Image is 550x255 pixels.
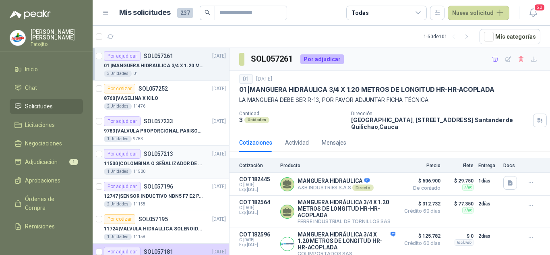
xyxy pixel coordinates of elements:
[239,205,275,210] span: C: [DATE]
[351,116,530,130] p: [GEOGRAPHIC_DATA], [STREET_ADDRESS] Santander de Quilichao , Cauca
[212,118,226,125] p: [DATE]
[239,95,540,104] p: LA MANGUERA DEBE SER R-13, POR FAVOR ADJUNTAR FICHA TÉCNICA
[144,151,173,157] p: SOL057213
[239,238,275,243] span: C: [DATE]
[144,249,173,255] p: SOL057181
[239,231,275,238] p: COT182596
[445,163,473,168] p: Flete
[104,136,132,142] div: 1 Unidades
[239,176,275,182] p: COT182445
[10,191,83,216] a: Órdenes de Compra
[104,182,141,191] div: Por adjudicar
[144,184,173,189] p: SOL057196
[478,199,498,209] p: 2 días
[104,225,204,233] p: 11724 | VALVULA HIDRAULICA SOLENOIDE SV08-20 REF : SV08-3B-N-24DC-DG NORMALMENTE CERRADA
[400,231,440,241] span: $ 125.782
[10,10,51,19] img: Logo peakr
[478,176,498,186] p: 1 días
[10,154,83,170] a: Adjudicación1
[104,149,141,159] div: Por adjudicar
[93,211,229,244] a: Por cotizarSOL057195[DATE] 11724 |VALVULA HIDRAULICA SOLENOIDE SV08-20 REF : SV08-3B-N-24DC-DG NO...
[93,81,229,113] a: Por cotizarSOL057252[DATE] 8760 |VASELINA X KILO2 Unidades11476
[25,222,55,231] span: Remisiones
[177,8,193,18] span: 237
[104,116,141,126] div: Por adjudicar
[10,117,83,133] a: Licitaciones
[69,159,78,165] span: 1
[133,70,138,77] p: 01
[212,52,226,60] p: [DATE]
[25,65,38,74] span: Inicio
[104,95,158,102] p: 8760 | VASELINA X KILO
[400,176,440,186] span: $ 606.900
[462,207,473,214] div: Flex
[462,184,473,191] div: Flex
[25,195,75,212] span: Órdenes de Compra
[104,160,204,168] p: 11500 | COLOMBINA O SEÑALIZADOR DE TRANSITO
[424,30,473,43] div: 1 - 50 de 101
[478,231,498,241] p: 2 días
[239,116,243,123] p: 3
[239,182,275,187] span: C: [DATE]
[445,176,473,186] p: $ 29.750
[31,29,83,40] p: [PERSON_NAME] [PERSON_NAME]
[104,201,132,207] div: 2 Unidades
[104,103,132,110] div: 2 Unidades
[205,10,210,15] span: search
[10,99,83,114] a: Solicitudes
[281,237,294,251] img: Company Logo
[298,178,374,185] p: MANGUERA HIDRAULICA
[93,48,229,81] a: Por adjudicarSOL057261[DATE] 01 |MANGUERA HIDRÁULICA 3/4 X 1.20 METROS DE LONGITUD HR-HR-ACOPLADA...
[352,185,374,191] div: Directo
[400,199,440,209] span: $ 312.732
[239,138,272,147] div: Cotizaciones
[144,118,173,124] p: SOL057233
[93,146,229,178] a: Por adjudicarSOL057213[DATE] 11500 |COLOMBINA O SEÑALIZADOR DE TRANSITO1 Unidades11500
[10,219,83,234] a: Remisiones
[104,234,132,240] div: 1 Unidades
[298,185,374,191] p: A&B INDUSTRIES S.A.S
[25,102,53,111] span: Solicitudes
[104,193,204,200] p: 12747 | SENSOR INDUCTIVO NBN5 F7 E2 PARKER II
[400,163,440,168] p: Precio
[93,113,229,146] a: Por adjudicarSOL057233[DATE] 9783 |VALVULA PROPORCIONAL PARISON 0811404612 / 4WRPEH6C4 REXROTH1 U...
[119,7,171,19] h1: Mis solicitudes
[280,163,395,168] p: Producto
[104,214,135,224] div: Por cotizar
[133,168,145,175] p: 11500
[239,199,275,205] p: COT182564
[144,53,173,59] p: SOL057261
[25,158,58,166] span: Adjudicación
[10,30,25,46] img: Company Logo
[298,199,395,218] p: MANGUERA HIDRÁULICA 3/4 X 1.20 METROS DE LONGITUD HR-HR-ACOPLADA
[10,173,83,188] a: Aprobaciones
[244,117,269,123] div: Unidades
[212,85,226,93] p: [DATE]
[104,84,135,93] div: Por cotizar
[133,103,145,110] p: 11476
[400,209,440,214] span: Crédito 60 días
[455,239,473,246] div: Incluido
[25,139,62,148] span: Negociaciones
[25,120,55,129] span: Licitaciones
[239,163,275,168] p: Cotización
[351,111,530,116] p: Dirección
[93,178,229,211] a: Por adjudicarSOL057196[DATE] 12747 |SENSOR INDUCTIVO NBN5 F7 E2 PARKER II2 Unidades11158
[104,168,132,175] div: 1 Unidades
[478,163,498,168] p: Entrega
[104,51,141,61] div: Por adjudicar
[239,243,275,247] span: Exp: [DATE]
[133,136,143,142] p: 9783
[212,183,226,191] p: [DATE]
[139,216,168,222] p: SOL057195
[445,199,473,209] p: $ 77.350
[251,53,294,65] h3: SOL057261
[352,8,368,17] div: Todas
[298,218,395,224] p: FERRE INDUSTRIAL DE TORNILLOS SAS
[139,86,168,91] p: SOL057252
[104,127,204,135] p: 9783 | VALVULA PROPORCIONAL PARISON 0811404612 / 4WRPEH6C4 REXROTH
[285,138,309,147] div: Actividad
[526,6,540,20] button: 20
[503,163,519,168] p: Docs
[10,62,83,77] a: Inicio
